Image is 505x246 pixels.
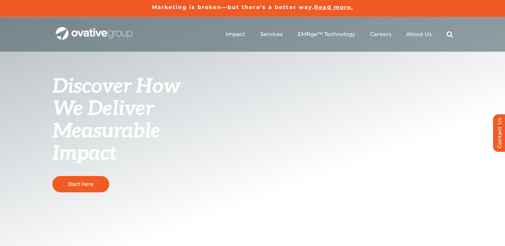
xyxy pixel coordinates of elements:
[298,31,355,38] a: EMRge™ Technology
[447,31,453,38] a: Search
[52,75,181,99] span: Discover How
[370,31,391,38] a: Careers
[152,4,314,10] a: Marketing is broken—but there’s a better way.
[226,24,453,45] nav: Menu
[56,26,133,33] a: OG_Full_horizontal_WHT
[52,97,161,166] span: We Deliver Measurable Impact
[68,181,93,187] span: Start Here
[52,176,109,192] a: Start Here
[406,31,432,38] a: About Us
[260,31,283,38] a: Services
[226,31,245,38] a: Impact
[314,4,353,10] a: Read more.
